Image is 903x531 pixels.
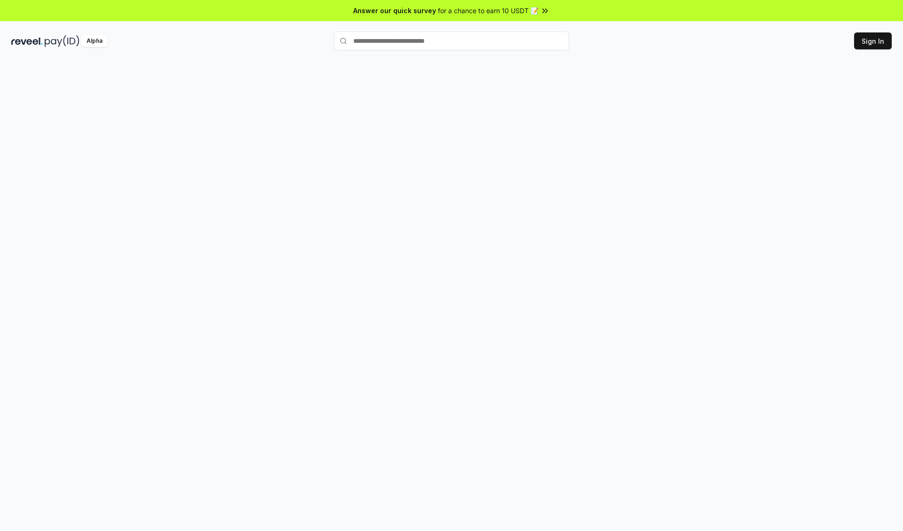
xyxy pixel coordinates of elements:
span: Answer our quick survey [353,6,436,16]
button: Sign In [854,32,892,49]
span: for a chance to earn 10 USDT 📝 [438,6,539,16]
div: Alpha [81,35,108,47]
img: reveel_dark [11,35,43,47]
img: pay_id [45,35,79,47]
